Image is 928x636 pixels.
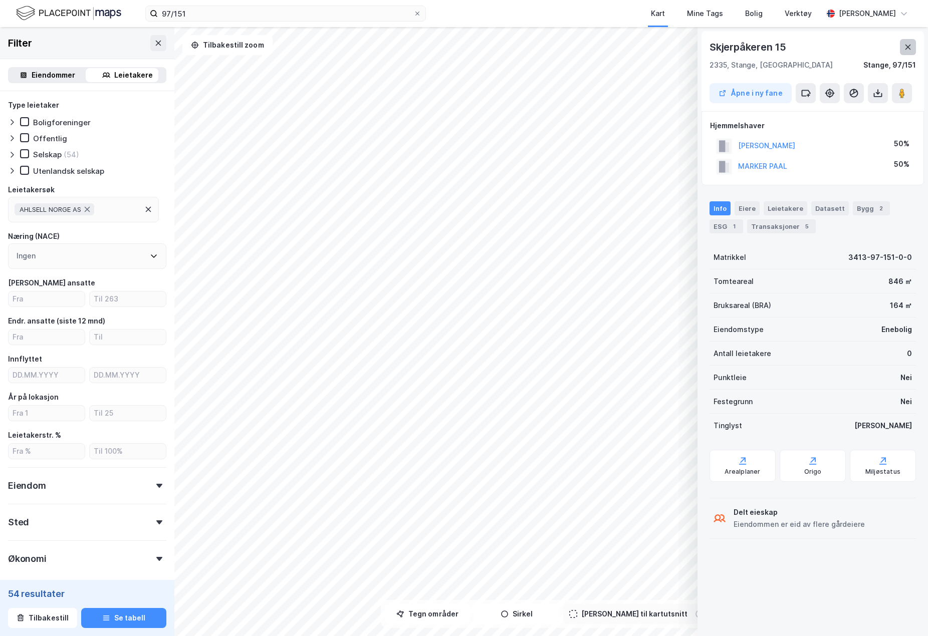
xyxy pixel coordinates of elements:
[9,444,85,459] input: Fra %
[8,99,59,111] div: Type leietaker
[881,324,912,336] div: Enebolig
[804,468,822,476] div: Origo
[714,396,753,408] div: Festegrunn
[865,468,900,476] div: Miljøstatus
[734,506,865,518] div: Delt eieskap
[863,59,916,71] div: Stange, 97/151
[714,348,771,360] div: Antall leietakere
[687,8,723,20] div: Mine Tags
[714,299,771,311] div: Bruksareal (BRA)
[710,120,915,132] div: Hjemmelshaver
[182,35,273,55] button: Tilbakestill zoom
[848,251,912,263] div: 3413-97-151-0-0
[714,324,764,336] div: Eiendomstype
[894,158,909,170] div: 50%
[8,429,61,441] div: Leietakerstr. %
[8,553,47,565] div: Økonomi
[64,150,79,159] div: (54)
[907,348,912,360] div: 0
[729,221,739,231] div: 1
[900,396,912,408] div: Nei
[8,35,32,51] div: Filter
[878,588,928,636] iframe: Chat Widget
[710,83,792,103] button: Åpne i ny fane
[17,250,36,262] div: Ingen
[710,201,731,215] div: Info
[20,205,81,213] span: AHLSELL NORGE AS
[474,604,559,624] button: Sirkel
[854,420,912,432] div: [PERSON_NAME]
[9,330,85,345] input: Fra
[33,150,62,159] div: Selskap
[714,372,747,384] div: Punktleie
[785,8,812,20] div: Verktøy
[90,368,166,383] input: DD.MM.YYYY
[8,315,105,327] div: Endr. ansatte (siste 12 mnd)
[734,518,865,530] div: Eiendommen er eid av flere gårdeiere
[114,69,153,81] div: Leietakere
[651,8,665,20] div: Kart
[8,391,59,403] div: År på lokasjon
[8,184,55,196] div: Leietakersøk
[158,6,413,21] input: Søk på adresse, matrikkel, gårdeiere, leietakere eller personer
[876,203,886,213] div: 2
[900,372,912,384] div: Nei
[8,480,46,492] div: Eiendom
[747,219,816,233] div: Transaksjoner
[888,275,912,287] div: 846 ㎡
[33,166,104,176] div: Utenlandsk selskap
[725,468,760,476] div: Arealplaner
[9,406,85,421] input: Fra 1
[8,608,77,628] button: Tilbakestill
[32,69,75,81] div: Eiendommer
[764,201,807,215] div: Leietakere
[90,444,166,459] input: Til 100%
[878,588,928,636] div: Kontrollprogram for chat
[8,353,42,365] div: Innflyttet
[8,230,60,242] div: Næring (NACE)
[90,291,166,306] input: Til 263
[8,588,166,600] div: 54 resultater
[714,251,746,263] div: Matrikkel
[90,406,166,421] input: Til 25
[853,201,890,215] div: Bygg
[8,277,95,289] div: [PERSON_NAME] ansatte
[839,8,896,20] div: [PERSON_NAME]
[90,330,166,345] input: Til
[8,516,29,528] div: Sted
[16,5,121,22] img: logo.f888ab2527a4732fd821a326f86c7f29.svg
[33,134,67,143] div: Offentlig
[581,608,687,620] div: [PERSON_NAME] til kartutsnitt
[33,118,91,127] div: Boligforeninger
[894,138,909,150] div: 50%
[890,299,912,311] div: 164 ㎡
[9,368,85,383] input: DD.MM.YYYY
[735,201,760,215] div: Eiere
[710,59,833,71] div: 2335, Stange, [GEOGRAPHIC_DATA]
[802,221,812,231] div: 5
[710,39,788,55] div: Skjerpåkeren 15
[81,608,166,628] button: Se tabell
[745,8,763,20] div: Bolig
[385,604,470,624] button: Tegn områder
[714,420,742,432] div: Tinglyst
[710,219,743,233] div: ESG
[714,275,754,287] div: Tomteareal
[9,291,85,306] input: Fra
[811,201,849,215] div: Datasett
